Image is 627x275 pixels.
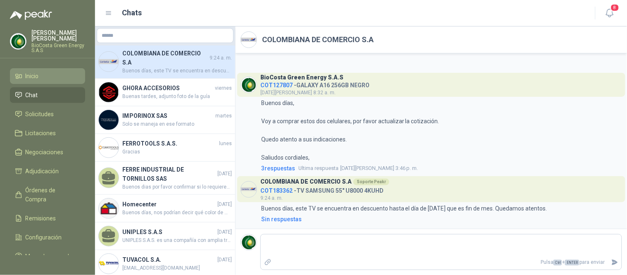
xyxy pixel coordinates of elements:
p: [PERSON_NAME] [PERSON_NAME] [31,30,85,41]
a: Órdenes de Compra [10,182,85,207]
img: Company Logo [99,198,119,218]
a: Inicio [10,68,85,84]
span: [EMAIL_ADDRESS][DOMAIN_NAME] [122,264,232,272]
span: Ultima respuesta [298,164,339,172]
a: Negociaciones [10,144,85,160]
h4: FERROTOOLS S.A.S. [122,139,217,148]
div: Sin respuestas [261,215,302,224]
p: Buenos días, este TV se encuentra en descuento hasta el día de [DATE] que es fin de mes. Quedamos... [261,204,547,213]
h3: COLOMBIANA DE COMERCIO S.A [260,179,352,184]
span: [DATE][PERSON_NAME] 8:32 a. m. [260,90,336,96]
span: 9:24 a. m. [210,54,232,62]
img: Company Logo [99,82,119,102]
span: Inicio [26,72,39,81]
span: Negociaciones [26,148,64,157]
h4: COLOMBIANA DE COMERCIO S.A [122,49,208,67]
span: Licitaciones [26,129,56,138]
span: Buenos días, este TV se encuentra en descuento hasta el día de [DATE] que es fin de mes. Quedamos... [122,67,232,75]
span: Gracias [122,148,232,156]
h4: UNIPLES S.A.S [122,227,216,237]
img: Company Logo [241,32,257,48]
span: Ctrl [553,260,562,265]
span: 9:24 a. m. [260,195,283,201]
div: Soporte Peakr [353,179,389,185]
span: 8 [610,4,620,12]
a: Company LogoCOLOMBIANA DE COMERCIO S.A9:24 a. m.Buenos días, este TV se encuentra en descuento ha... [95,45,235,79]
span: COT127807 [260,82,293,88]
a: Company LogoIMPORINOX SASmartesSolo se maneja en ese formato [95,106,235,134]
a: UNIPLES S.A.S[DATE]UNIPLES S.A.S. es una compañía con amplia trayectoria en el mercado colombiano... [95,222,235,250]
h1: Chats [122,7,142,19]
span: [DATE] [217,170,232,178]
button: 8 [602,6,617,21]
p: Pulsa + para enviar [275,255,608,270]
h3: BioCosta Green Energy S.A.S [260,75,343,80]
h4: - TV SAMSUNG 55" U8000 4KUHD [260,185,389,193]
a: Company LogoFERROTOOLS S.A.S.lunesGracias [95,134,235,162]
a: FERRE INDUSTRIAL DE TORNILLOS SAS[DATE]Buenos dias por favor confirmar si lo requieren en color e... [95,162,235,195]
a: Chat [10,87,85,103]
img: Company Logo [99,254,119,274]
h4: - GALAXY A16 256GB NEGRO [260,80,370,88]
h4: Homecenter [122,200,216,209]
a: Solicitudes [10,106,85,122]
span: [DATE] [217,256,232,264]
img: Company Logo [10,33,26,49]
a: 3respuestasUltima respuesta[DATE][PERSON_NAME] 3:46 p. m. [260,164,622,173]
span: martes [215,112,232,120]
img: Company Logo [99,138,119,158]
span: Buenos días, nos podrían decir qué color de marcador están buscando por favor. [122,209,232,217]
h4: TUVACOL S.A. [122,255,216,264]
span: COT183362 [260,187,293,194]
a: Company LogoHomecenter[DATE]Buenos días, nos podrían decir qué color de marcador están buscando p... [95,195,235,222]
span: Solicitudes [26,110,54,119]
h2: COLOMBIANA DE COMERCIO S.A [262,34,374,45]
a: Company LogoGHORA ACCESORIOSviernesBuenas tardes, adjunto foto de la guía [95,79,235,106]
a: Adjudicación [10,163,85,179]
span: 3 respuesta s [261,164,295,173]
h4: IMPORINOX SAS [122,111,214,120]
a: Manuales y ayuda [10,249,85,264]
a: Configuración [10,230,85,245]
span: lunes [219,140,232,148]
span: Buenos dias por favor confirmar si lo requieren en color especifico ? [122,183,232,191]
span: Remisiones [26,214,56,223]
span: Configuración [26,233,62,242]
img: Company Logo [241,77,257,93]
span: Buenas tardes, adjunto foto de la guía [122,93,232,100]
span: ENTER [565,260,579,265]
a: Remisiones [10,210,85,226]
img: Company Logo [99,110,119,130]
span: Solo se maneja en ese formato [122,120,232,128]
p: Buenos días, Voy a comprar estos dos celulares, por favor actualizar la cotización. Quedo atento ... [261,98,439,162]
h4: GHORA ACCESORIOS [122,84,213,93]
span: [DATE] [217,228,232,236]
span: Adjudicación [26,167,59,176]
label: Adjuntar archivos [261,255,275,270]
span: viernes [215,84,232,92]
span: Chat [26,91,38,100]
a: Sin respuestas [260,215,622,224]
img: Company Logo [241,234,257,250]
p: BioCosta Green Energy S.A.S [31,43,85,53]
span: [DATE][PERSON_NAME] 3:46 p. m. [298,164,418,172]
span: Órdenes de Compra [26,186,77,204]
span: UNIPLES S.A.S. es una compañía con amplia trayectoria en el mercado colombiano, ofrecemos solucio... [122,237,232,244]
span: [DATE] [217,201,232,208]
button: Enviar [608,255,622,270]
a: Licitaciones [10,125,85,141]
img: Company Logo [99,52,119,72]
span: Manuales y ayuda [26,252,73,261]
h4: FERRE INDUSTRIAL DE TORNILLOS SAS [122,165,216,183]
img: Company Logo [241,182,257,197]
img: Logo peakr [10,10,52,20]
